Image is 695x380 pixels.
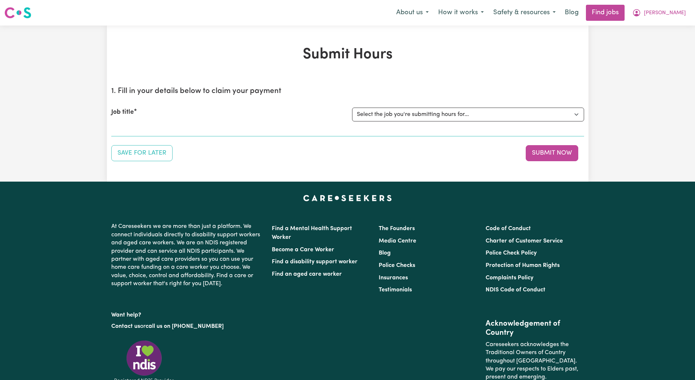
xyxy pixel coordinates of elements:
[489,5,560,20] button: Safety & resources
[272,247,334,253] a: Become a Care Worker
[486,250,537,256] a: Police Check Policy
[379,238,416,244] a: Media Centre
[486,226,531,232] a: Code of Conduct
[111,323,140,329] a: Contact us
[486,238,563,244] a: Charter of Customer Service
[486,263,560,268] a: Protection of Human Rights
[379,287,412,293] a: Testimonials
[379,275,408,281] a: Insurances
[586,5,625,21] a: Find jobs
[111,46,584,63] h1: Submit Hours
[111,220,263,291] p: At Careseekers we are more than just a platform. We connect individuals directly to disability su...
[4,4,31,21] a: Careseekers logo
[526,145,578,161] button: Submit your job report
[111,145,173,161] button: Save your job report
[4,6,31,19] img: Careseekers logo
[111,87,584,96] h2: 1. Fill in your details below to claim your payment
[486,287,545,293] a: NDIS Code of Conduct
[433,5,489,20] button: How it works
[379,263,415,268] a: Police Checks
[303,195,392,201] a: Careseekers home page
[486,319,584,338] h2: Acknowledgement of Country
[486,275,533,281] a: Complaints Policy
[628,5,691,20] button: My Account
[111,308,263,319] p: Want help?
[560,5,583,21] a: Blog
[272,226,352,240] a: Find a Mental Health Support Worker
[272,259,358,265] a: Find a disability support worker
[644,9,686,17] span: [PERSON_NAME]
[379,226,415,232] a: The Founders
[146,323,224,329] a: call us on [PHONE_NUMBER]
[379,250,391,256] a: Blog
[111,108,134,117] label: Job title
[391,5,433,20] button: About us
[272,271,342,277] a: Find an aged care worker
[111,319,263,333] p: or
